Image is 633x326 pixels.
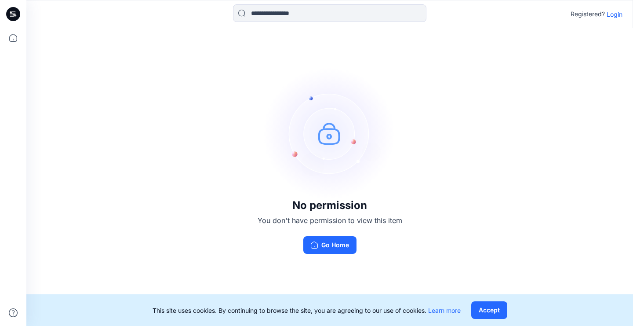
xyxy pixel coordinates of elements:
[571,9,605,19] p: Registered?
[471,301,507,319] button: Accept
[153,306,461,315] p: This site uses cookies. By continuing to browse the site, you are agreeing to our use of cookies.
[303,236,357,254] button: Go Home
[258,215,402,226] p: You don't have permission to view this item
[264,67,396,199] img: no-perm.svg
[428,307,461,314] a: Learn more
[607,10,622,19] p: Login
[258,199,402,212] h3: No permission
